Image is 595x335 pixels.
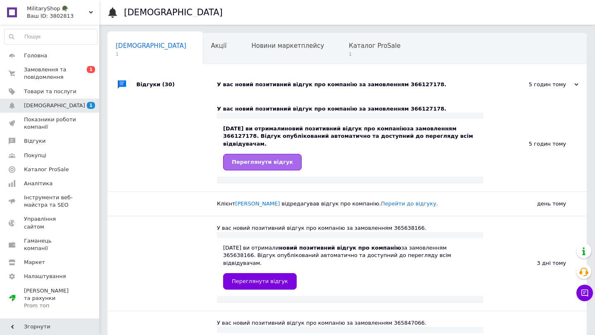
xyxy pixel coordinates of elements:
[24,116,76,131] span: Показники роботи компанії
[349,51,400,57] span: 1
[24,180,52,187] span: Аналітика
[217,105,483,113] div: У вас новий позитивний відгук про компанію за замовленням 366127178.
[24,152,46,159] span: Покупці
[496,81,578,88] div: 5 годин тому
[87,102,95,109] span: 1
[282,201,438,207] span: відредагував відгук про компанію.
[211,42,227,50] span: Акції
[223,244,477,290] div: [DATE] ви отримали за замовленням 365638166. Відгук опублікований автоматично та доступний до пер...
[24,88,76,95] span: Товари та послуги
[223,273,297,290] a: Переглянути відгук
[232,159,293,165] span: Переглянути відгук
[217,201,438,207] span: Клієнт
[24,237,76,252] span: Гаманець компанії
[24,259,45,266] span: Маркет
[24,215,76,230] span: Управління сайтом
[116,51,186,57] span: 1
[24,102,85,109] span: [DEMOGRAPHIC_DATA]
[217,319,483,327] div: У вас новий позитивний відгук про компанію за замовленням 365847066.
[381,201,438,207] a: Перейти до відгуку.
[27,5,89,12] span: MilitaryShop 🪖
[251,42,324,50] span: Новини маркетплейсу
[223,154,302,170] a: Переглянути відгук
[483,192,587,216] div: день тому
[87,66,95,73] span: 1
[162,81,175,87] span: (30)
[483,216,587,311] div: 3 дні тому
[116,42,186,50] span: [DEMOGRAPHIC_DATA]
[24,137,45,145] span: Відгуки
[223,125,477,170] div: [DATE] ви отримали за замовленням 366127178. Відгук опублікований автоматично та доступний до пер...
[24,302,76,309] div: Prom топ
[5,29,97,44] input: Пошук
[576,285,593,301] button: Чат з покупцем
[349,42,400,50] span: Каталог ProSale
[24,66,76,81] span: Замовлення та повідомлення
[24,194,76,209] span: Інструменти веб-майстра та SEO
[24,287,76,310] span: [PERSON_NAME] та рахунки
[24,273,66,280] span: Налаштування
[124,7,223,17] h1: [DEMOGRAPHIC_DATA]
[24,166,69,173] span: Каталог ProSale
[483,97,587,191] div: 5 годин тому
[279,245,401,251] b: новий позитивний відгук про компанію
[136,72,217,97] div: Відгуки
[285,125,407,132] b: новий позитивний відгук про компанію
[217,224,483,232] div: У вас новий позитивний відгук про компанію за замовленням 365638166.
[27,12,99,20] div: Ваш ID: 3802813
[217,81,496,88] div: У вас новий позитивний відгук про компанію за замовленням 366127178.
[235,201,280,207] a: [PERSON_NAME]
[24,52,47,59] span: Головна
[232,278,288,284] span: Переглянути відгук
